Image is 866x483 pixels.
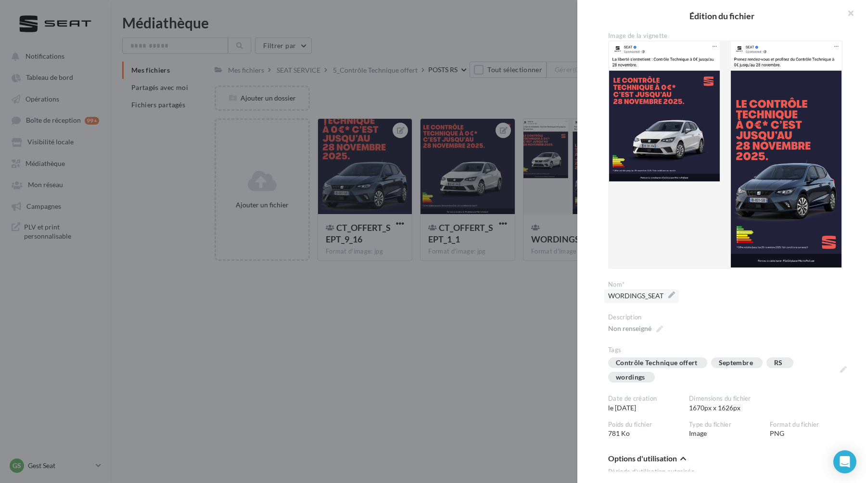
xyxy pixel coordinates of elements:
div: RS [774,359,783,367]
div: Description [608,313,843,322]
div: Poids du fichier [608,420,681,429]
div: 781 Ko [608,420,689,439]
div: Contrôle Technique offert [616,359,698,367]
div: Image [689,420,770,439]
div: Image de la vignette [608,32,843,40]
div: Septembre [719,359,753,367]
span: WORDINGS_SEAT [608,289,675,303]
span: Options d'utilisation [608,455,677,462]
img: WORDINGS_SEAT [608,40,843,269]
button: Options d'utilisation [608,454,686,465]
div: Date de création [608,394,681,403]
div: wordings [616,374,645,381]
div: Période d’utilisation autorisée [608,468,843,476]
div: PNG [770,420,851,439]
div: Dimensions du fichier [689,394,843,403]
h2: Édition du fichier [593,12,851,20]
div: le [DATE] [608,394,689,413]
div: Tags [608,346,843,355]
div: Open Intercom Messenger [833,450,856,473]
div: Format du fichier [770,420,843,429]
div: Type du fichier [689,420,762,429]
div: 1670px x 1626px [689,394,851,413]
span: Non renseigné [608,322,663,335]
